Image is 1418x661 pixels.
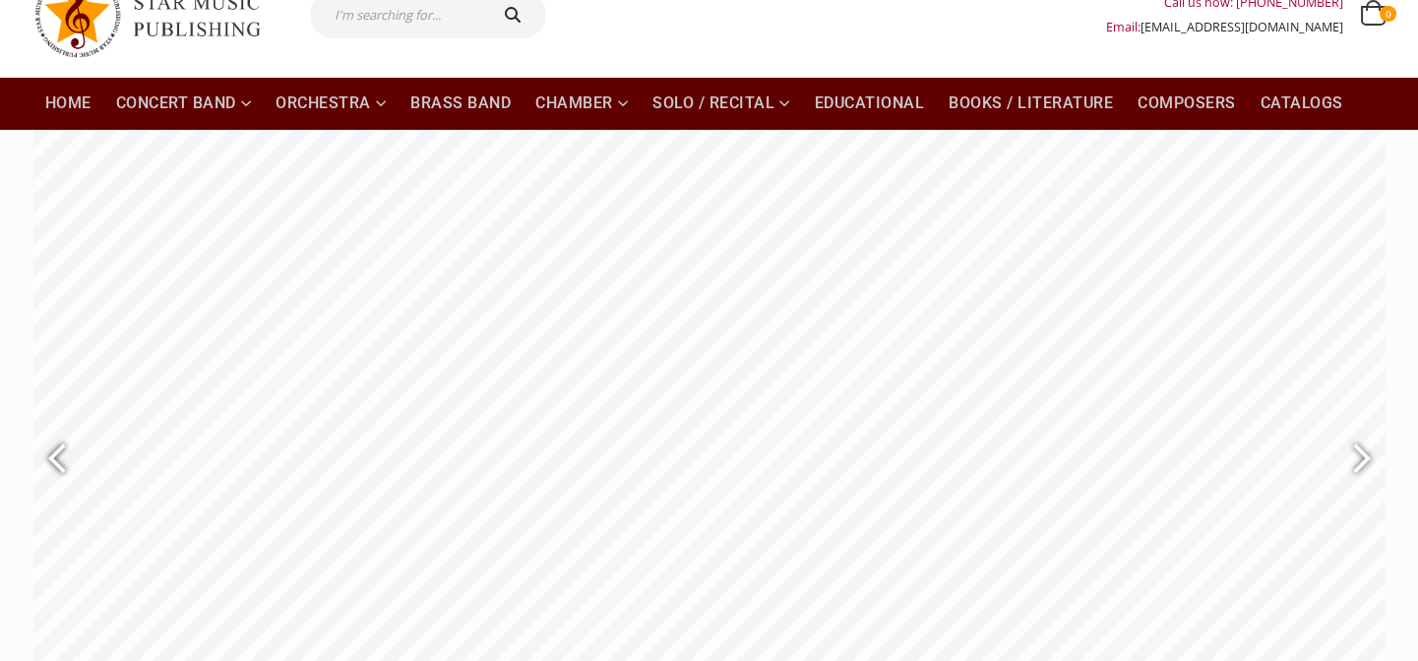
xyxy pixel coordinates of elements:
[33,77,103,130] a: Home
[33,411,83,510] div: Previous Page
[399,77,523,130] a: Brass Band
[803,77,937,130] a: Educational
[1106,15,1343,39] div: Email:
[937,77,1125,130] a: Books / Literature
[641,77,802,130] a: Solo / Recital
[264,77,398,130] a: Orchestra
[104,77,264,130] a: Concert Band
[524,77,640,130] a: Chamber
[1249,77,1355,130] a: Catalogs
[1336,411,1386,510] div: Next Page
[1380,6,1395,22] span: 0
[1141,19,1343,35] a: [EMAIL_ADDRESS][DOMAIN_NAME]
[1126,77,1248,130] a: Composers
